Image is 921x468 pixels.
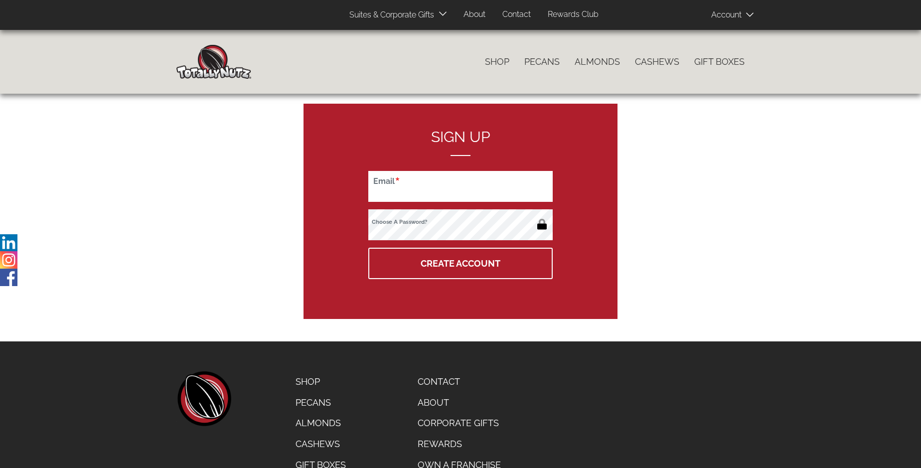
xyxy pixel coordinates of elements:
a: Rewards [410,434,508,455]
input: Email [368,171,553,202]
a: Gift Boxes [687,51,752,72]
a: About [456,5,493,24]
a: Cashews [288,434,353,455]
a: Contact [495,5,538,24]
a: Cashews [627,51,687,72]
h2: Sign up [368,129,553,156]
a: About [410,392,508,413]
button: Create Account [368,248,553,279]
a: Contact [410,371,508,392]
a: Almonds [288,413,353,434]
img: Home [176,45,251,79]
a: Pecans [288,392,353,413]
a: Almonds [567,51,627,72]
a: Suites & Corporate Gifts [342,5,437,25]
a: Pecans [517,51,567,72]
a: Rewards Club [540,5,606,24]
a: Corporate Gifts [410,413,508,434]
a: Shop [477,51,517,72]
a: Shop [288,371,353,392]
a: home [176,371,231,426]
